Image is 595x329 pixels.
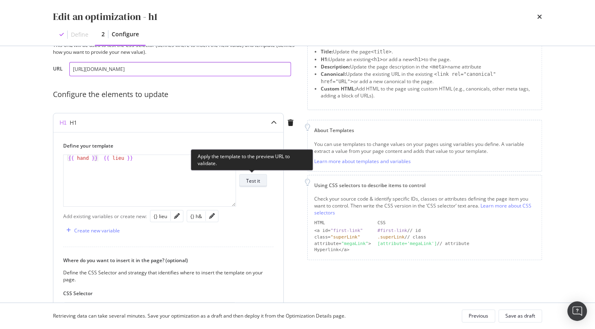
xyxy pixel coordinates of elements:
[154,213,167,220] div: {} lieu
[371,57,383,62] span: <h1>
[377,241,437,246] div: [attribute='megaLink']
[321,85,356,92] strong: Custom HTML:
[63,269,267,283] div: Define the CSS Selector and strategy that identifies where to insert the template on your page.
[154,211,167,221] button: {} lieu
[53,42,297,55] div: This URL will be used to test the CSS Selector (defines where to insert the new value) and templa...
[314,127,535,134] div: About Templates
[377,234,404,240] div: .superLink
[321,63,350,70] strong: Description:
[377,220,535,226] div: CSS
[321,56,328,63] strong: H1:
[190,211,202,221] button: {} h&
[498,309,542,322] button: Save as draft
[321,63,535,71] li: Update the page description in the name attribute
[321,48,535,55] li: Update the page .
[430,64,447,70] span: <meta>
[63,213,147,220] div: Add existing variables or create new:
[412,57,424,62] span: <h1>
[209,213,215,219] div: pencil
[371,49,392,55] span: <title>
[190,213,202,220] div: {} h&
[331,234,360,240] div: "superLink"
[469,312,488,319] div: Previous
[63,224,120,237] button: Create new variable
[341,241,368,246] div: "megaLink"
[314,195,535,216] div: Check your source code & identify specific IDs, classes or attributes defining the page item you ...
[537,10,542,24] div: times
[101,30,105,38] div: 2
[314,182,535,189] div: Using CSS selectors to describe items to control
[505,312,535,319] div: Save as draft
[53,89,297,100] div: Configure the elements to update
[53,10,157,24] div: Edit an optimization - h1
[69,62,291,76] input: https://www.example.com
[314,158,411,165] a: Learn more about templates and variables
[71,31,88,39] div: Define
[462,309,495,322] button: Previous
[321,71,496,84] span: <link rel="canonical" href="URL">
[112,30,139,38] div: Configure
[377,241,535,247] div: // attribute
[314,234,371,241] div: class=
[314,241,371,247] div: attribute= >
[191,149,313,170] div: Apply the template to the preview URL to validate.
[74,227,120,234] div: Create new variable
[321,48,333,55] strong: Title:
[314,220,371,226] div: HTML
[331,228,363,233] div: "first-link"
[63,257,267,264] label: Where do you want to insert it in the page? (optional)
[321,71,346,77] strong: Canonical:
[63,142,267,149] label: Define your template
[567,301,587,321] div: Open Intercom Messenger
[314,247,371,253] div: Hyperlink</a>
[246,177,260,184] div: Test it
[321,56,535,63] li: Update an existing or add a new to the page.
[63,290,267,297] label: CSS Selector
[321,85,535,99] li: Add HTML to the page using custom HTML (e.g., canonicals, other meta tags, adding a block of URLs).
[377,227,535,234] div: // id
[53,65,63,74] label: URL
[314,141,535,155] div: You can use templates to change values on your pages using variables you define. A variable extra...
[174,213,180,219] div: pencil
[377,234,535,241] div: // class
[314,227,371,234] div: <a id=
[53,312,346,319] div: Retrieving data can take several minutes. Save your optimization as a draft and then deploy it fr...
[239,174,267,187] button: Test it
[70,119,77,127] div: H1
[321,71,535,85] li: Update the existing URL in the existing or add a new canonical to the page.
[314,202,531,216] a: Learn more about CSS selectors
[377,228,407,233] div: #first-link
